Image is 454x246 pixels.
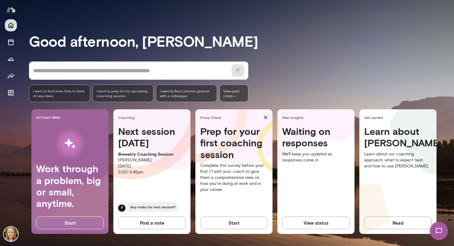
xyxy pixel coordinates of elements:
[96,89,150,98] span: I want to prep for my upcoming coaching session
[118,163,186,169] p: [DATE]
[118,216,186,229] button: Post a note
[29,85,90,102] div: I want to find more time to think of new ideas
[4,227,18,241] img: Syd Abrams
[118,115,188,120] span: Coaching
[43,125,97,163] img: AI Workflows
[128,202,178,212] span: Any notes for next session?
[282,216,350,229] button: View status
[364,115,434,120] span: Get started
[282,151,350,163] p: We'll keep you updated as responses come in.
[364,216,432,229] button: Read
[5,70,17,82] button: Insights
[200,216,268,229] button: Start
[5,87,17,99] button: Documents
[282,126,350,149] h4: Waiting on responses
[33,89,86,98] span: I want to find more time to think of new ideas
[118,126,186,149] h4: Next session [DATE]
[200,163,268,193] p: Complete this survey before your first 1:1 with your coach to give them a comprehensive view on h...
[5,36,17,48] button: Sessions
[160,89,213,98] span: I want to find common ground with a colleague
[118,169,186,175] p: 3:00 - 3:45pm
[36,216,104,229] button: Start
[93,85,154,102] div: I want to prep for my upcoming coaching session
[364,126,432,149] h4: Learn about [PERSON_NAME]
[6,4,16,15] img: Mento
[5,53,17,65] button: Growth Plan
[118,204,125,212] img: Carmela
[364,151,432,169] p: Learn about our coaching approach, what to expect next, and how to use [PERSON_NAME].
[118,151,186,157] p: Biweekly Coaching Session
[29,33,454,49] h3: Good afternoon, [PERSON_NAME]
[156,85,217,102] div: I want to find common ground with a colleague
[219,85,248,102] span: View past chats ->
[36,163,104,209] h4: Work through a problem, big or small, anytime.
[200,126,268,160] h4: Prep for your first coaching session
[282,115,352,120] span: Peer Insights
[200,115,261,120] span: Pulse Check
[118,157,186,163] p: [PERSON_NAME]
[36,115,106,120] span: AI Coach Beta
[5,19,17,31] button: Home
